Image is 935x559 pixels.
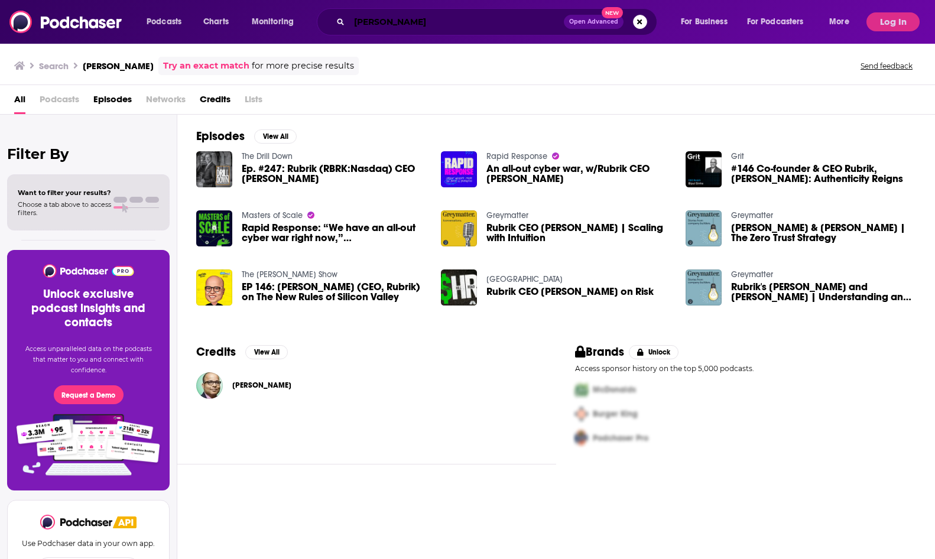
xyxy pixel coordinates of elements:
[731,223,916,243] a: Bipul Sinha & Nicole Perlroth | The Zero Trust Strategy
[575,344,624,359] h2: Brands
[593,409,638,419] span: Burger King
[731,269,773,279] a: Greymatter
[866,12,920,31] button: Log In
[686,151,722,187] img: #146 Co-founder & CEO Rubrik, Bipul Sinha: Authenticity Reigns
[739,12,821,31] button: open menu
[196,269,232,305] img: EP 146: Bipul Sinha (CEO, Rubrik) on The New Rules of Silicon Valley
[12,414,164,476] img: Pro Features
[21,344,155,376] p: Access unparalleled data on the podcasts that matter to you and connect with confidence.
[146,90,186,114] span: Networks
[242,164,427,184] span: Ep. #247: Rubrik (RBRK:Nasdaq) CEO [PERSON_NAME]
[593,385,636,395] span: McDonalds
[731,223,916,243] span: [PERSON_NAME] & [PERSON_NAME] | The Zero Trust Strategy
[673,12,742,31] button: open menu
[731,164,916,184] a: #146 Co-founder & CEO Rubrik, Bipul Sinha: Authenticity Reigns
[242,151,293,161] a: The Drill Down
[575,364,916,373] p: Access sponsor history on the top 5,000 podcasts.
[163,59,249,73] a: Try an exact match
[196,210,232,246] img: Rapid Response: “We have an all-out cyber war right now,” w/Bipul Sinha, Rubrik CEO
[18,188,111,197] span: Want to filter your results?
[564,15,624,29] button: Open AdvancedNew
[39,60,69,71] h3: Search
[244,12,309,31] button: open menu
[349,12,564,31] input: Search podcasts, credits, & more...
[821,12,864,31] button: open menu
[196,344,288,359] a: CreditsView All
[593,433,648,443] span: Podchaser Pro
[328,8,668,35] div: Search podcasts, credits, & more...
[486,274,563,284] a: Sand Hill Road
[40,90,79,114] span: Podcasts
[731,282,916,302] span: Rubrik's [PERSON_NAME] and [PERSON_NAME] | Understanding and Preventing Modern Cyber Attacks
[242,223,427,243] a: Rapid Response: “We have an all-out cyber war right now,” w/Bipul Sinha, Rubrik CEO
[242,223,427,243] span: Rapid Response: “We have an all-out cyber war right now,” w/[PERSON_NAME], Rubrik CEO
[9,11,123,33] img: Podchaser - Follow, Share and Rate Podcasts
[203,14,229,30] span: Charts
[686,210,722,246] img: Bipul Sinha & Nicole Perlroth | The Zero Trust Strategy
[570,402,593,426] img: Second Pro Logo
[486,287,654,297] span: Rubrik CEO [PERSON_NAME] on Risk
[113,516,137,528] img: Podchaser API banner
[196,344,236,359] h2: Credits
[829,14,849,30] span: More
[441,210,477,246] img: Rubrik CEO Bipul Sinha | Scaling with Intuition
[857,61,916,71] button: Send feedback
[232,381,291,390] span: [PERSON_NAME]
[441,269,477,305] img: Rubrik CEO Bipul Sinha on Risk
[441,151,477,187] img: An all-out cyber war, w/Rubrik CEO Bipul Sinha
[18,200,111,217] span: Choose a tab above to access filters.
[252,14,294,30] span: Monitoring
[747,14,804,30] span: For Podcasters
[232,381,291,390] a: Bipul Sinha
[569,19,618,25] span: Open Advanced
[245,345,288,359] button: View All
[570,426,593,450] img: Third Pro Logo
[14,90,25,114] a: All
[570,378,593,402] img: First Pro Logo
[602,7,623,18] span: New
[629,345,679,359] button: Unlock
[252,59,354,73] span: for more precise results
[93,90,132,114] a: Episodes
[486,223,671,243] a: Rubrik CEO Bipul Sinha | Scaling with Intuition
[196,372,223,399] img: Bipul Sinha
[54,385,124,404] button: Request a Demo
[196,12,236,31] a: Charts
[681,14,728,30] span: For Business
[245,90,262,114] span: Lists
[486,223,671,243] span: Rubrik CEO [PERSON_NAME] | Scaling with Intuition
[40,515,113,529] img: Podchaser - Follow, Share and Rate Podcasts
[486,151,547,161] a: Rapid Response
[686,269,722,305] img: Rubrik's Bipul Sinha and Steve Stone | Understanding and Preventing Modern Cyber Attacks
[196,151,232,187] img: Ep. #247: Rubrik (RBRK:Nasdaq) CEO Bipul Sinha
[242,282,427,302] span: EP 146: [PERSON_NAME] (CEO, Rubrik) on The New Rules of Silicon Valley
[242,269,337,279] a: The Logan Bartlett Show
[200,90,230,114] a: Credits
[731,282,916,302] a: Rubrik's Bipul Sinha and Steve Stone | Understanding and Preventing Modern Cyber Attacks
[138,12,197,31] button: open menu
[731,164,916,184] span: #146 Co-founder & CEO Rubrik, [PERSON_NAME]: Authenticity Reigns
[147,14,181,30] span: Podcasts
[486,164,671,184] span: An all-out cyber war, w/Rubrik CEO [PERSON_NAME]
[242,210,303,220] a: Masters of Scale
[42,264,135,278] img: Podchaser - Follow, Share and Rate Podcasts
[731,151,744,161] a: Grit
[196,129,297,144] a: EpisodesView All
[83,60,154,71] h3: [PERSON_NAME]
[254,129,297,144] button: View All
